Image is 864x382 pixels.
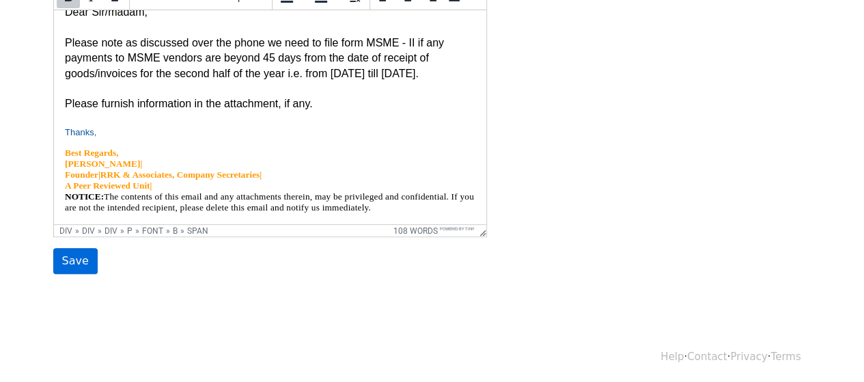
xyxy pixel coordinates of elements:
[687,351,727,363] a: Contact
[475,225,486,236] div: Resize
[180,226,184,236] div: »
[166,226,170,236] div: »
[98,226,102,236] div: »
[82,226,95,236] div: div
[142,226,163,236] div: font
[96,170,98,180] span: |
[187,226,208,236] div: span
[11,170,96,180] span: A Peer Reviewed Unit
[173,226,178,236] div: b
[796,316,864,382] iframe: Chat Widget
[46,159,208,169] span: RRK & Associates, Company Secretaries|
[660,351,684,363] a: Help
[59,226,72,236] div: div
[730,351,767,363] a: Privacy
[11,181,420,202] span: The contents of this email and any attachments therein, may be privileged and confidential. If yo...
[31,181,50,191] span: ICE:
[11,25,421,71] div: Please note as discussed over the phone we need to file form MSME - II if any payments to MSME ve...
[104,226,117,236] div: div
[11,117,42,127] span: Thanks,
[54,10,486,224] iframe: Rich Text Area. Press ALT-0 for help.
[393,226,438,236] button: 108 words
[770,351,800,363] a: Terms
[11,181,31,191] span: NOT
[127,226,133,236] div: p
[11,159,46,169] span: Founder|
[53,248,98,274] input: Save
[135,226,139,236] div: »
[11,86,421,117] div: Please furnish information in the attachment, if any.
[75,226,79,236] div: »
[120,226,124,236] div: »
[11,137,88,159] span: Best Regards, [PERSON_NAME]|
[440,226,475,231] a: Powered by Tiny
